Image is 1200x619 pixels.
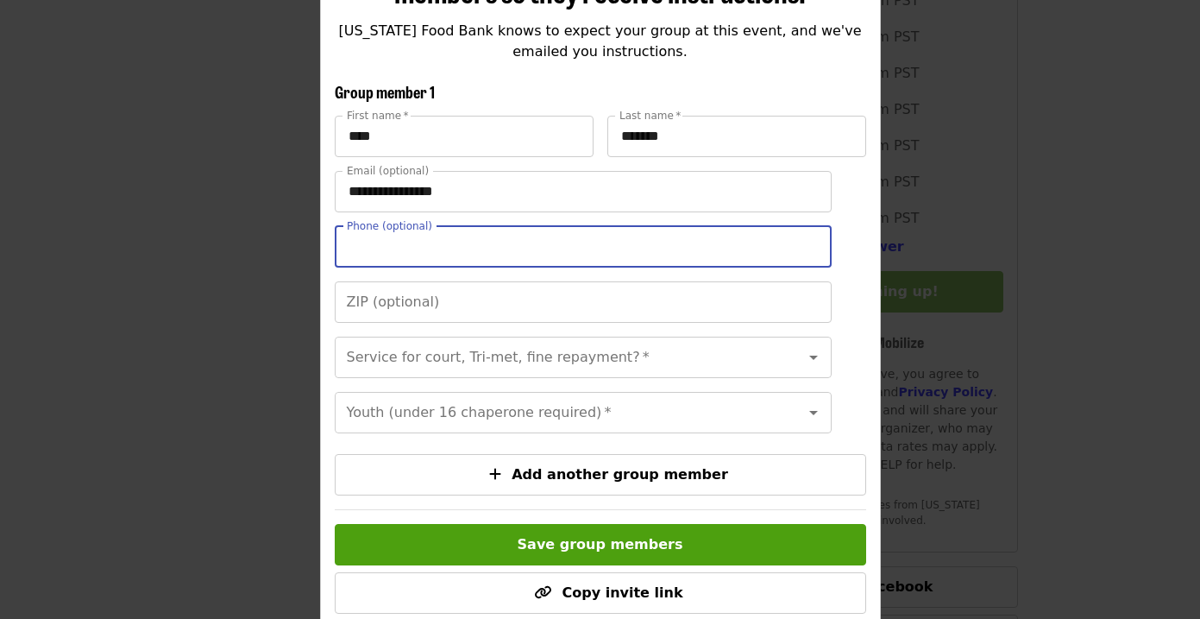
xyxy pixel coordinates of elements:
input: Phone (optional) [335,226,832,268]
input: Email (optional) [335,171,832,212]
button: Open [801,401,826,425]
span: Save group members [518,536,683,553]
span: Group member 1 [335,80,435,103]
button: Add another group member [335,454,866,496]
span: Copy invite link [562,584,682,601]
label: Phone (optional) [347,221,432,231]
span: Add another group member [512,466,728,483]
input: Last name [607,116,866,157]
label: Email (optional) [347,166,429,176]
label: Last name [619,111,681,121]
i: plus icon [489,466,501,483]
span: [US_STATE] Food Bank knows to expect your group at this event, and we've emailed you instructions. [338,22,861,60]
i: link icon [534,584,551,601]
input: ZIP (optional) [335,281,832,323]
button: Save group members [335,524,866,565]
input: First name [335,116,594,157]
button: Copy invite link [335,572,866,614]
button: Open [801,345,826,370]
label: First name [347,111,409,121]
